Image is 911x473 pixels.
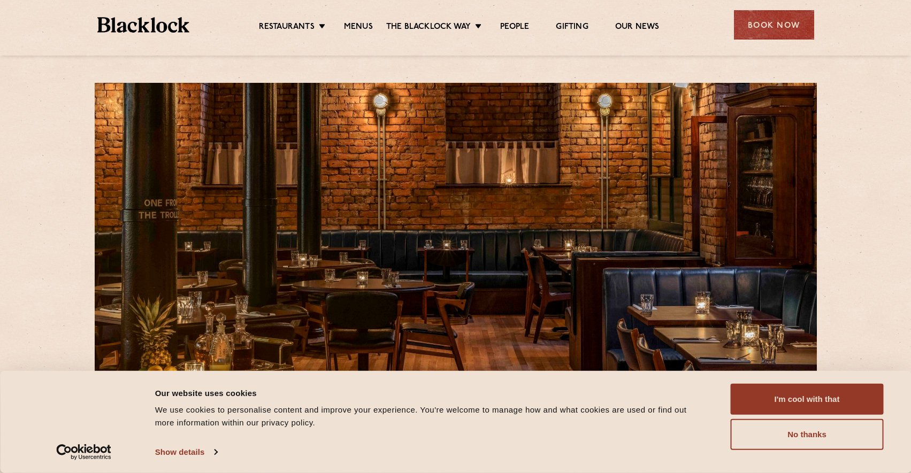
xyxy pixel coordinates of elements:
a: Restaurants [259,22,315,34]
img: BL_Textured_Logo-footer-cropped.svg [97,17,190,33]
a: The Blacklock Way [386,22,471,34]
a: Menus [344,22,373,34]
button: No thanks [731,419,884,450]
a: Show details [155,444,217,460]
a: People [500,22,529,34]
a: Our News [615,22,660,34]
a: Gifting [556,22,588,34]
button: I'm cool with that [731,384,884,415]
a: Usercentrics Cookiebot - opens in a new window [37,444,131,460]
div: Our website uses cookies [155,386,707,399]
div: Book Now [734,10,814,40]
div: We use cookies to personalise content and improve your experience. You're welcome to manage how a... [155,404,707,429]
